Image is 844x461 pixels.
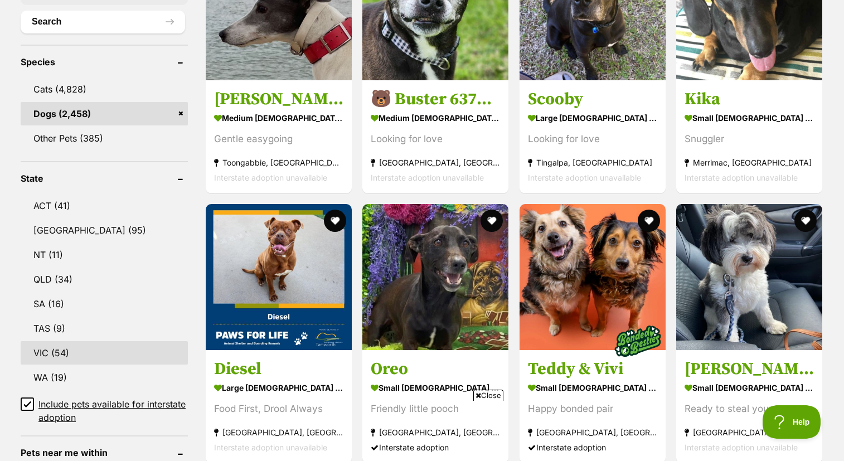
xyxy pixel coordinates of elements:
strong: large [DEMOGRAPHIC_DATA] Dog [528,110,657,126]
span: Interstate adoption unavailable [214,443,327,452]
span: Close [473,390,503,401]
strong: [GEOGRAPHIC_DATA], [GEOGRAPHIC_DATA] [685,425,814,440]
div: Looking for love [371,132,500,147]
a: Other Pets (385) [21,127,188,150]
a: Cats (4,828) [21,77,188,101]
a: QLD (34) [21,268,188,291]
button: favourite [481,210,503,232]
div: Gentle easygoing [214,132,343,147]
a: ACT (41) [21,194,188,217]
strong: [GEOGRAPHIC_DATA], [GEOGRAPHIC_DATA] [214,425,343,440]
header: State [21,173,188,183]
button: favourite [794,210,817,232]
a: [PERSON_NAME] medium [DEMOGRAPHIC_DATA] Dog Gentle easygoing Toongabbie, [GEOGRAPHIC_DATA] Inters... [206,80,352,193]
img: Louie - Maltese Dog [676,204,822,350]
img: bonded besties [610,313,666,369]
h3: [PERSON_NAME] [214,89,343,110]
strong: small [DEMOGRAPHIC_DATA] Dog [685,110,814,126]
a: [GEOGRAPHIC_DATA] (95) [21,219,188,242]
span: Include pets available for interstate adoption [38,397,188,424]
span: Interstate adoption unavailable [528,173,641,182]
strong: small [DEMOGRAPHIC_DATA] Dog [371,380,500,396]
a: TAS (9) [21,317,188,340]
img: Teddy & Vivi - Mixed breed Dog [520,204,666,350]
a: Dogs (2,458) [21,102,188,125]
strong: Tingalpa, [GEOGRAPHIC_DATA] [528,155,657,170]
h3: Scooby [528,89,657,110]
h3: [PERSON_NAME] [685,358,814,380]
strong: large [DEMOGRAPHIC_DATA] Dog [214,380,343,396]
a: Scooby large [DEMOGRAPHIC_DATA] Dog Looking for love Tingalpa, [GEOGRAPHIC_DATA] Interstate adopt... [520,80,666,193]
span: Interstate adoption unavailable [371,173,484,182]
a: Include pets available for interstate adoption [21,397,188,424]
div: Food First, Drool Always [214,401,343,416]
span: Interstate adoption unavailable [685,173,798,182]
h3: 🐻 Buster 6375 🐻 [371,89,500,110]
h3: Oreo [371,358,500,380]
a: VIC (54) [21,341,188,365]
iframe: Help Scout Beacon - Open [763,405,822,439]
img: Oreo - Fox Terrier (Smooth) Dog [362,204,508,350]
h3: Kika [685,89,814,110]
strong: Toongabbie, [GEOGRAPHIC_DATA] [214,155,343,170]
strong: medium [DEMOGRAPHIC_DATA] Dog [371,110,500,126]
div: Looking for love [528,132,657,147]
span: Interstate adoption unavailable [685,443,798,452]
header: Pets near me within [21,448,188,458]
a: SA (16) [21,292,188,316]
strong: small [DEMOGRAPHIC_DATA] Dog [685,380,814,396]
header: Species [21,57,188,67]
a: 🐻 Buster 6375 🐻 medium [DEMOGRAPHIC_DATA] Dog Looking for love [GEOGRAPHIC_DATA], [GEOGRAPHIC_DAT... [362,80,508,193]
iframe: Advertisement [219,405,625,455]
span: Interstate adoption unavailable [214,173,327,182]
div: Happy bonded pair [528,401,657,416]
strong: Merrimac, [GEOGRAPHIC_DATA] [685,155,814,170]
button: Search [21,11,185,33]
div: Interstate adoption [528,440,657,455]
h3: Diesel [214,358,343,380]
button: favourite [324,210,346,232]
strong: [GEOGRAPHIC_DATA], [GEOGRAPHIC_DATA] [528,425,657,440]
div: Snuggler [685,132,814,147]
strong: [GEOGRAPHIC_DATA], [GEOGRAPHIC_DATA] [371,155,500,170]
img: Diesel - Dogue de Bordeaux Dog [206,204,352,350]
a: NT (11) [21,243,188,266]
h3: Teddy & Vivi [528,358,657,380]
strong: small [DEMOGRAPHIC_DATA] Dog [528,380,657,396]
button: favourite [638,210,660,232]
a: WA (19) [21,366,188,389]
div: Ready to steal your heart [685,401,814,416]
a: Kika small [DEMOGRAPHIC_DATA] Dog Snuggler Merrimac, [GEOGRAPHIC_DATA] Interstate adoption unavai... [676,80,822,193]
strong: medium [DEMOGRAPHIC_DATA] Dog [214,110,343,126]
